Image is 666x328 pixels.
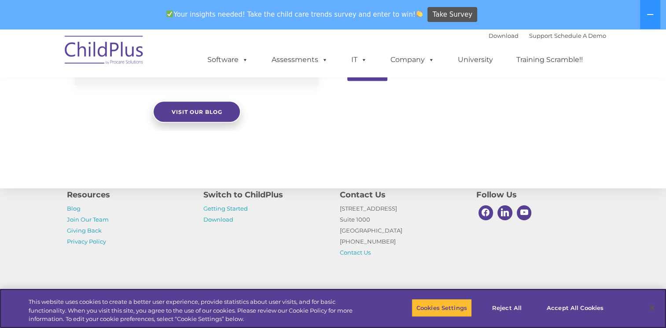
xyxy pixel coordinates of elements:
a: Company [382,51,443,69]
img: ChildPlus by Procare Solutions [60,29,148,73]
h4: Contact Us [340,189,463,201]
button: Close [642,298,662,317]
a: Privacy Policy [67,238,106,245]
a: Visit our blog [153,101,241,123]
font: | [489,32,606,39]
a: Support [529,32,552,39]
button: Cookies Settings [412,299,472,317]
span: Visit our blog [171,109,222,115]
h4: Switch to ChildPlus [203,189,327,201]
a: Youtube [515,203,534,222]
a: Giving Back [67,227,102,234]
a: Facebook [476,203,496,222]
a: Training Scramble!! [508,51,592,69]
button: Accept All Cookies [542,299,608,317]
a: University [449,51,502,69]
a: Download [489,32,519,39]
a: Getting Started [203,205,248,212]
a: Download [203,216,233,223]
button: Reject All [479,299,534,317]
img: ✅ [166,11,173,17]
a: Contact Us [340,249,371,256]
span: Phone number [122,94,160,101]
a: Schedule A Demo [554,32,606,39]
a: Join Our Team [67,216,109,223]
a: IT [342,51,376,69]
a: Take Survey [427,7,477,22]
a: Linkedin [495,203,515,222]
a: Blog [67,205,81,212]
span: Your insights needed! Take the child care trends survey and enter to win! [163,6,427,23]
div: This website uses cookies to create a better user experience, provide statistics about user visit... [29,298,366,324]
span: Take Survey [433,7,472,22]
img: 👏 [416,11,423,17]
h4: Resources [67,189,190,201]
p: [STREET_ADDRESS] Suite 1000 [GEOGRAPHIC_DATA] [PHONE_NUMBER] [340,203,463,258]
span: Last name [122,58,149,65]
a: Assessments [263,51,337,69]
a: Software [199,51,257,69]
h4: Follow Us [476,189,600,201]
